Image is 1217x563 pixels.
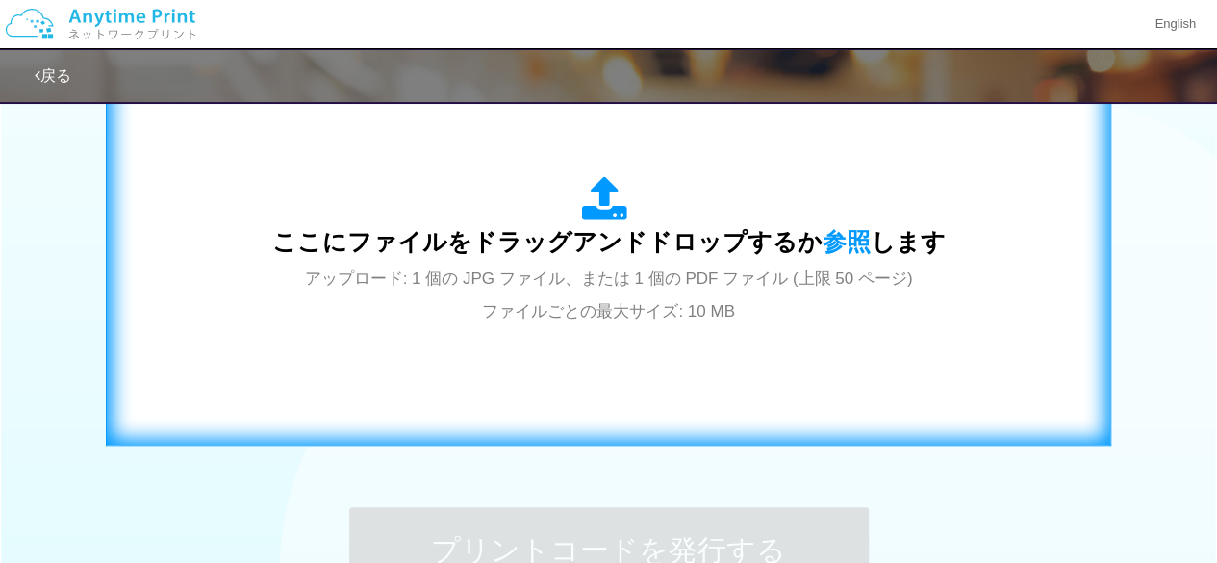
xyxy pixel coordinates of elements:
span: ここにファイルをドラッグアンドドロップするか します [272,228,946,255]
span: 参照 [823,228,871,255]
a: 戻る [35,67,71,84]
span: アップロード: 1 個の JPG ファイル、または 1 個の PDF ファイル (上限 50 ページ) ファイルごとの最大サイズ: 10 MB [305,269,913,320]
